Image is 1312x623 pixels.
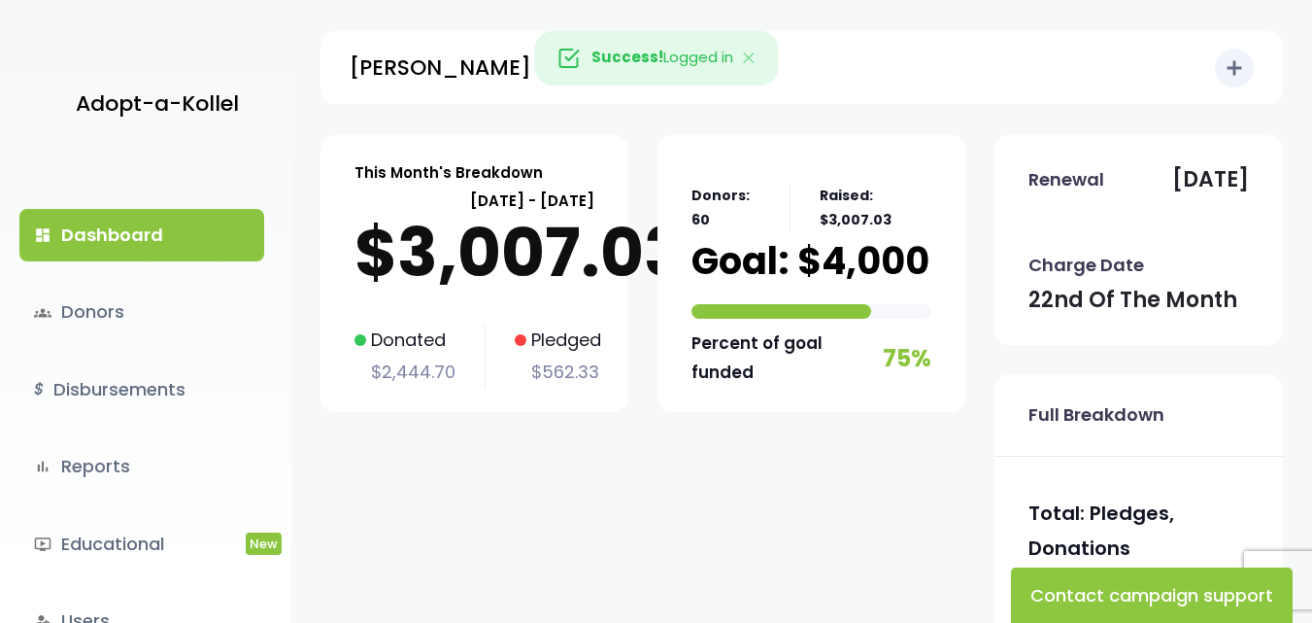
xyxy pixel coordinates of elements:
p: Percent of goal funded [691,329,878,388]
a: ondemand_videoEducationalNew [19,518,264,571]
a: dashboardDashboard [19,209,264,261]
p: Renewal [1028,164,1104,195]
i: $ [34,376,44,404]
p: Donated [354,325,455,356]
p: Adopt-a-Kollel [76,85,239,123]
a: Adopt-a-Kollel [66,56,239,151]
p: [PERSON_NAME] - Spruce St [350,49,658,87]
button: Contact campaign support [1011,568,1293,623]
i: add [1223,56,1246,80]
p: This Month's Breakdown [354,159,543,186]
p: Donors: 60 [691,184,760,232]
i: ondemand_video [34,536,51,553]
i: dashboard [34,226,51,244]
p: $562.33 [515,357,601,388]
p: $3,007.03 [354,214,594,292]
p: Full Breakdown [1028,399,1164,431]
p: Goal: $4,000 [691,242,929,280]
button: add [1215,49,1254,87]
a: $Disbursements [19,363,264,416]
a: groupsDonors [19,286,264,338]
i: bar_chart [34,458,51,475]
span: New [246,533,282,555]
div: Logged in [534,31,778,86]
button: Close [722,32,778,85]
p: [DATE] [1172,160,1249,199]
p: [DATE] - [DATE] [354,188,594,214]
p: 22nd of the month [1028,281,1237,320]
p: $2,444.70 [354,357,455,388]
span: groups [34,304,51,322]
p: Total: Pledges, Donations [1028,496,1249,566]
p: Charge Date [1028,250,1144,281]
p: 75% [883,337,931,379]
p: Pledged [515,325,601,356]
strong: Success! [591,47,663,67]
a: bar_chartReports [19,440,264,493]
p: Raised: $3,007.03 [820,184,931,232]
